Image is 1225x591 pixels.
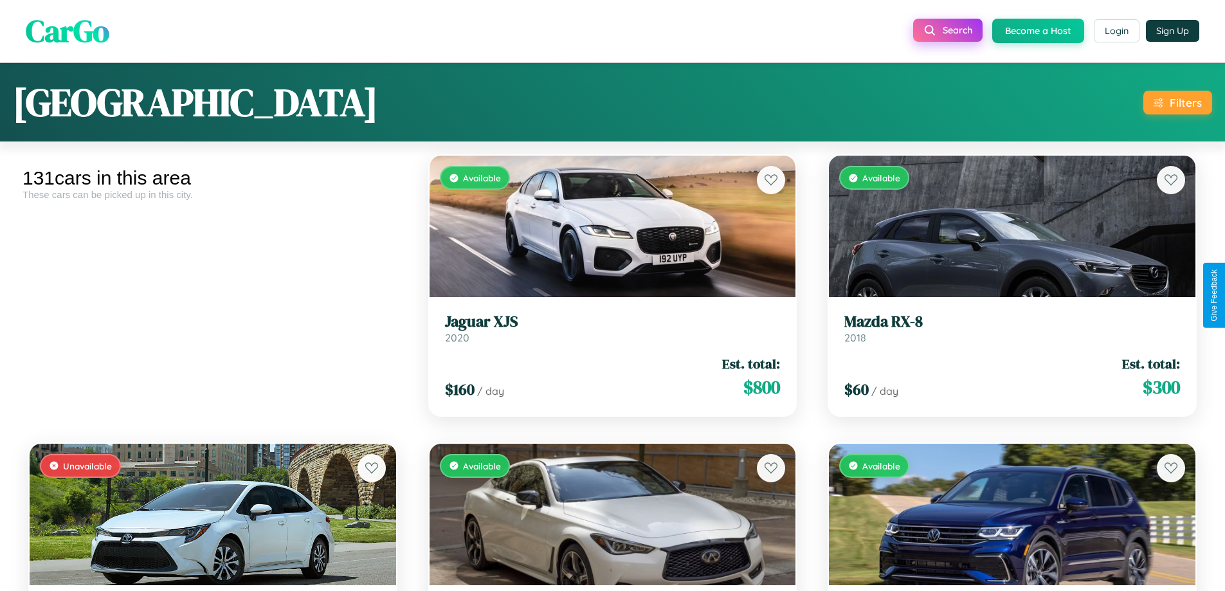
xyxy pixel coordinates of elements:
span: Unavailable [63,460,112,471]
span: Est. total: [722,354,780,373]
span: $ 60 [844,379,869,400]
h1: [GEOGRAPHIC_DATA] [13,76,378,129]
div: Filters [1170,96,1202,109]
span: $ 300 [1143,374,1180,400]
button: Sign Up [1146,20,1199,42]
a: Jaguar XJS2020 [445,313,781,344]
a: Mazda RX-82018 [844,313,1180,344]
span: $ 160 [445,379,475,400]
div: Give Feedback [1210,269,1219,322]
span: Available [463,460,501,471]
span: Available [862,460,900,471]
span: Search [943,24,972,36]
button: Become a Host [992,19,1084,43]
span: $ 800 [743,374,780,400]
div: These cars can be picked up in this city. [23,189,403,200]
span: Available [862,172,900,183]
span: 2018 [844,331,866,344]
div: 131 cars in this area [23,167,403,189]
h3: Mazda RX-8 [844,313,1180,331]
span: / day [871,385,898,397]
span: 2020 [445,331,469,344]
button: Login [1094,19,1139,42]
span: Available [463,172,501,183]
span: CarGo [26,10,109,52]
button: Search [913,19,983,42]
button: Filters [1143,91,1212,114]
span: / day [477,385,504,397]
h3: Jaguar XJS [445,313,781,331]
span: Est. total: [1122,354,1180,373]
